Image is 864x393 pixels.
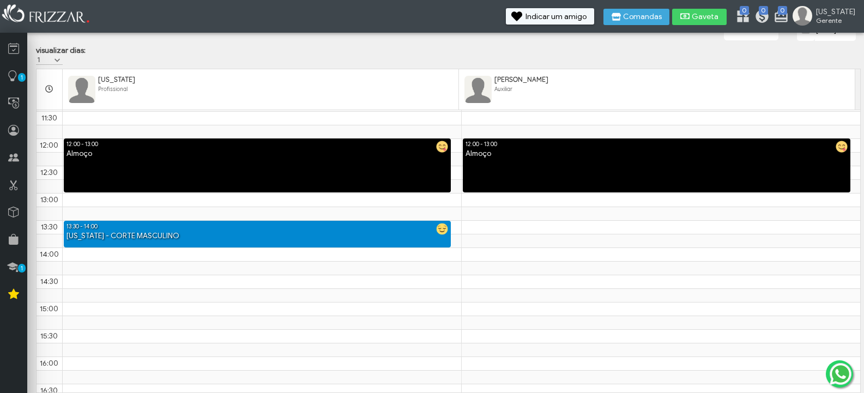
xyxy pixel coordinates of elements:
span: Profissional [98,86,128,93]
span: Indicar um amigo [525,13,587,21]
a: 0 [774,9,784,26]
span: 15:00 [40,304,58,313]
a: 0 [754,9,765,26]
span: 13:00 [40,195,58,204]
a: 0 [735,9,746,26]
span: [PERSON_NAME] [494,75,548,83]
span: 12:30 [40,168,58,177]
span: 1 [18,73,26,82]
span: 0 [778,6,787,15]
img: FuncionarioFotoBean_get.xhtml [68,76,95,103]
span: 12:00 - 13:00 [67,141,98,148]
span: [US_STATE] [98,75,135,83]
span: Gerente [816,16,855,25]
div: [US_STATE] - CORTE MASCULINO [64,231,451,241]
label: 1 [36,55,53,64]
img: agendado.png [436,223,448,235]
span: 13:30 - 14:00 [67,223,98,230]
img: almoco.png [836,141,848,153]
span: 0 [759,6,768,15]
span: 0 [740,6,749,15]
img: FuncionarioFotoBean_get.xhtml [464,76,492,103]
span: [US_STATE] [816,7,855,16]
button: Indicar um amigo [506,8,594,25]
span: 16:00 [40,359,58,368]
span: 15:30 [40,331,58,341]
span: 11:30 [41,113,57,123]
span: 12:00 [40,141,58,150]
span: 14:30 [40,277,58,286]
span: Auxiliar [494,86,512,93]
span: 13:30 [41,222,58,232]
span: 14:00 [40,250,59,259]
img: almoco.png [436,141,448,153]
button: Comandas [603,9,669,25]
a: [US_STATE] Gerente [793,6,859,28]
span: Comandas [623,13,662,21]
span: 1 [18,264,26,273]
span: Gaveta [692,13,719,21]
button: Gaveta [672,9,727,25]
div: Almoço [64,149,451,159]
div: Almoço [463,149,850,159]
label: visualizar dias: [36,46,86,55]
img: whatsapp.png [827,361,854,387]
span: 12:00 - 13:00 [466,141,497,148]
